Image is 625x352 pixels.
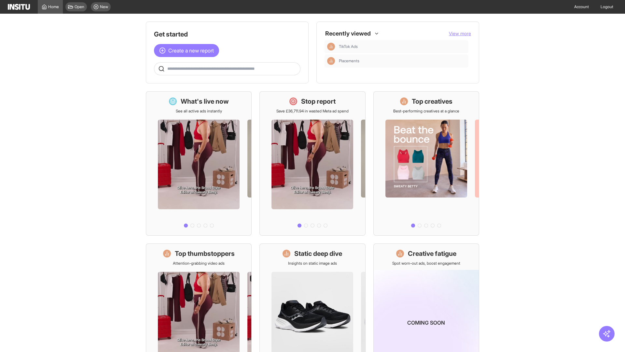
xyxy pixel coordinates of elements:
div: Insights [327,43,335,51]
h1: Stop report [301,97,336,106]
h1: Top creatives [412,97,452,106]
p: See all active ads instantly [176,109,222,114]
span: TikTok Ads [339,44,466,49]
span: New [100,4,108,9]
h1: Top thumbstoppers [175,249,235,258]
span: TikTok Ads [339,44,358,49]
div: Insights [327,57,335,65]
span: Home [48,4,59,9]
button: Create a new report [154,44,219,57]
p: Insights on static image ads [288,261,337,266]
a: What's live nowSee all active ads instantly [146,91,252,236]
span: Create a new report [168,47,214,54]
p: Attention-grabbing video ads [173,261,225,266]
button: View more [449,30,471,37]
span: Open [75,4,84,9]
span: Placements [339,58,466,64]
h1: Get started [154,30,300,39]
p: Save £36,711.94 in wasted Meta ad spend [276,109,349,114]
img: Logo [8,4,30,10]
p: Best-performing creatives at a glance [393,109,459,114]
h1: What's live now [181,97,229,106]
a: Stop reportSave £36,711.94 in wasted Meta ad spend [259,91,365,236]
a: Top creativesBest-performing creatives at a glance [373,91,479,236]
h1: Static deep dive [294,249,342,258]
span: Placements [339,58,359,64]
span: View more [449,31,471,36]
